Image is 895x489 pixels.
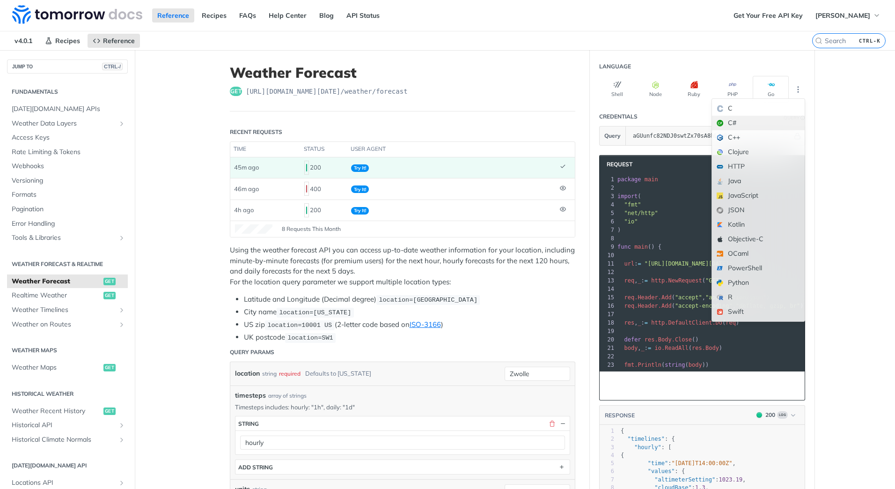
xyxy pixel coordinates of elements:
a: Versioning [7,174,128,188]
div: C# [712,116,805,130]
span: : , [621,476,746,483]
a: Help Center [264,8,312,22]
span: get [230,87,242,96]
div: 18 [600,319,616,327]
a: Pagination [7,202,128,216]
a: Realtime Weatherget [7,289,128,303]
span: ReadAll [665,345,689,351]
div: 13 [600,276,616,285]
span: Log [777,411,788,419]
span: Realtime Weather [12,291,101,300]
span: , : ( ) [617,345,722,351]
button: Hide [558,419,567,428]
p: Timesteps includes: hourly: "1h", daily: "1d" [235,403,570,411]
th: status [301,142,347,157]
span: import [617,193,638,200]
span: req [624,277,634,284]
span: body [689,362,702,368]
span: ( ( )) [617,362,709,368]
span: "io" [624,218,638,225]
span: Error Handling [12,219,125,229]
div: 5 [600,459,614,467]
span: 46m ago [234,185,259,193]
span: . [665,277,668,284]
div: OCaml [712,246,805,261]
span: . [655,336,658,343]
span: location=[US_STATE] [279,309,351,316]
div: array of strings [268,392,307,400]
span: Body [658,336,672,343]
span: Rate Limiting & Tokens [12,148,125,157]
div: 12 [600,268,616,276]
div: 1 [600,175,616,184]
button: Delete [548,419,556,428]
div: ADD string [238,464,273,471]
label: location [235,367,260,380]
div: 22 [600,352,616,361]
span: 400 [306,185,307,193]
div: 4 [600,200,616,209]
span: get [103,407,116,415]
div: required [279,367,301,380]
div: 7 [600,226,616,234]
span: Request [602,160,632,169]
button: Show subpages for Locations API [118,479,125,487]
span: "fmt" [624,201,641,208]
span: . [665,319,668,326]
a: API Status [341,8,385,22]
span: Weather Maps [12,363,101,372]
span: Weather on Routes [12,320,116,329]
span: . [661,345,665,351]
span: Try It! [351,185,369,193]
a: Historical APIShow subpages for Historical API [7,418,128,432]
button: PHP [714,76,750,103]
div: 15 [600,293,616,302]
a: Historical Climate NormalsShow subpages for Historical Climate Normals [7,433,128,447]
span: res [692,345,702,351]
span: Replay Request [736,380,792,392]
span: "accept" [675,294,702,301]
span: 1023.19 [719,476,743,483]
span: req [624,294,634,301]
span: 4h ago [234,206,254,214]
span: ( [617,193,641,200]
span: "altimeterSetting" [654,476,715,483]
button: Ruby [676,76,712,103]
div: Query Params [230,348,274,356]
h2: Weather Forecast & realtime [7,260,128,268]
div: 16 [600,302,616,310]
span: Try It! [351,207,369,215]
span: CTRL-/ [102,63,123,70]
span: _ [638,277,641,284]
span: "application/json" [705,294,766,301]
span: Webhooks [12,162,125,171]
span: timesteps [235,391,266,400]
span: . [634,303,638,309]
span: = [638,260,641,267]
h2: Weather Maps [7,346,128,355]
span: get [103,364,116,371]
span: ( , ) [617,294,770,301]
button: Show subpages for Historical API [118,422,125,429]
span: Versioning [12,176,125,185]
span: NewRequest [668,277,702,284]
span: get [103,292,116,299]
span: package [617,176,641,183]
div: C++ [712,130,805,145]
span: Weather Data Layers [12,119,116,128]
span: res [624,319,634,326]
div: 3 [600,192,616,200]
span: main [634,244,648,250]
div: Objective-C [712,232,805,246]
span: 200 [306,207,307,214]
span: Close [675,336,692,343]
span: _ [641,345,645,351]
div: 200 [765,411,775,419]
div: JavaScript [712,188,805,203]
span: Tools & Libraries [12,233,116,243]
button: [PERSON_NAME] [810,8,886,22]
span: . [658,303,661,309]
h1: Weather Forecast [230,64,575,81]
span: Historical Climate Normals [12,435,116,445]
span: Header [638,294,658,301]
